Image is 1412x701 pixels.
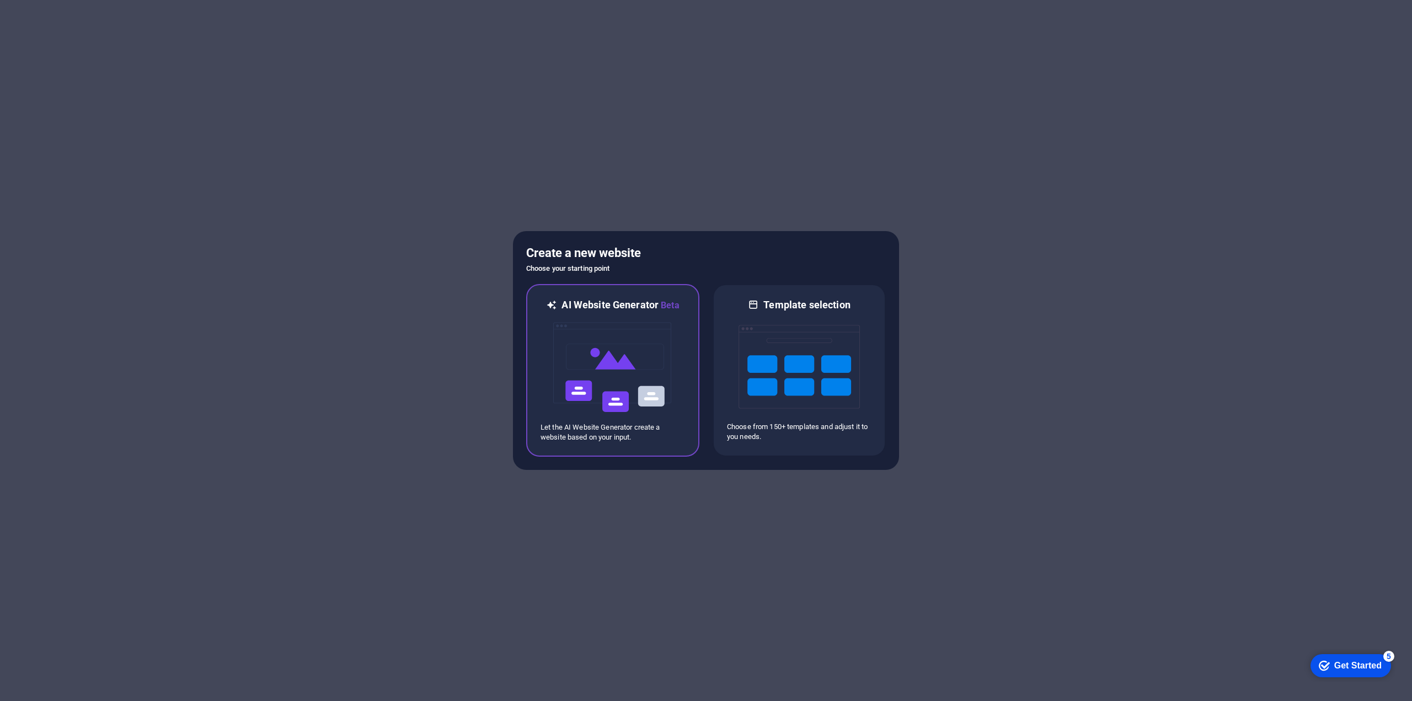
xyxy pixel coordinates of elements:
h5: Create a new website [526,244,886,262]
div: Get Started 5 items remaining, 0% complete [9,6,89,29]
p: Choose from 150+ templates and adjust it to you needs. [727,422,871,442]
h6: AI Website Generator [561,298,679,312]
p: Let the AI Website Generator create a website based on your input. [541,422,685,442]
h6: Choose your starting point [526,262,886,275]
div: AI Website GeneratorBetaaiLet the AI Website Generator create a website based on your input. [526,284,699,457]
div: Template selectionChoose from 150+ templates and adjust it to you needs. [713,284,886,457]
div: 5 [82,2,93,13]
div: Get Started [33,12,80,22]
span: Beta [659,300,680,311]
img: ai [552,312,673,422]
h6: Template selection [763,298,850,312]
